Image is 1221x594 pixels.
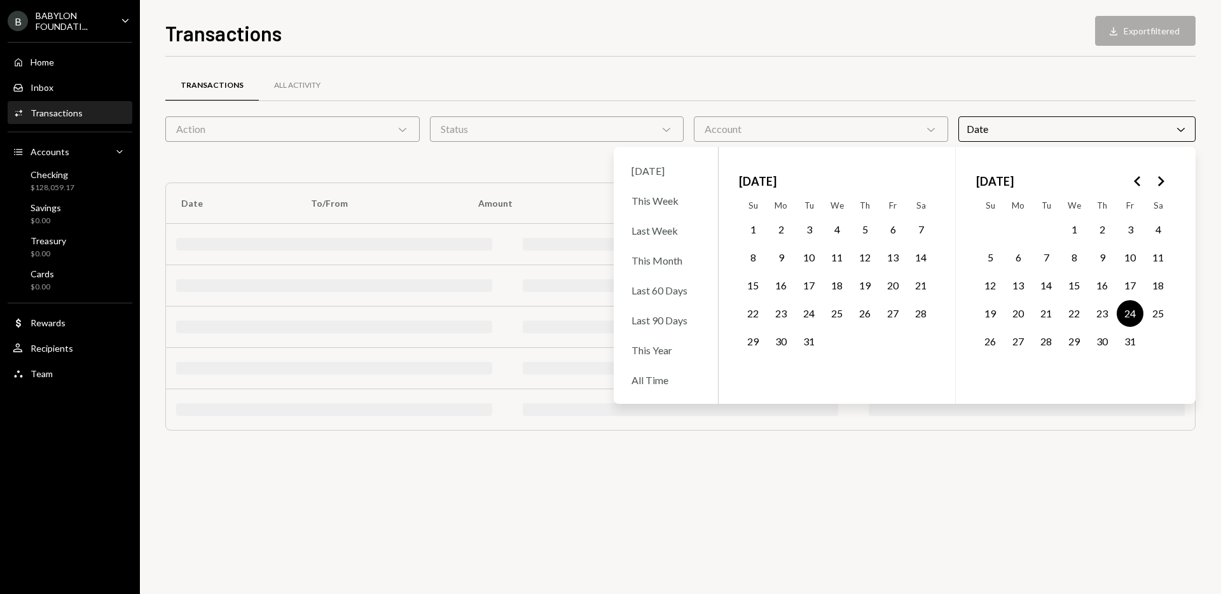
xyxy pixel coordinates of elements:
[1061,300,1087,327] button: Wednesday, January 22nd, 2025
[1004,195,1032,216] th: Monday
[768,244,794,271] button: Monday, December 9th, 2024
[1117,272,1143,299] button: Friday, January 17th, 2025
[624,247,708,274] div: This Month
[1061,328,1087,355] button: Wednesday, January 29th, 2025
[1033,328,1059,355] button: Tuesday, January 28th, 2025
[1061,216,1087,243] button: Wednesday, January 1st, 2025
[1005,272,1031,299] button: Monday, January 13th, 2025
[740,272,766,299] button: Sunday, December 15th, 2024
[823,195,851,216] th: Wednesday
[1061,272,1087,299] button: Wednesday, January 15th, 2025
[852,272,878,299] button: Thursday, December 19th, 2024
[31,107,83,118] div: Transactions
[1033,272,1059,299] button: Tuesday, January 14th, 2025
[31,343,73,354] div: Recipients
[166,183,296,224] th: Date
[1089,328,1115,355] button: Thursday, January 30th, 2025
[31,146,69,157] div: Accounts
[880,300,906,327] button: Friday, December 27th, 2024
[880,244,906,271] button: Friday, December 13th, 2024
[907,195,935,216] th: Saturday
[852,216,878,243] button: Thursday, December 5th, 2024
[8,140,132,163] a: Accounts
[796,300,822,327] button: Tuesday, December 24th, 2024
[31,216,61,226] div: $0.00
[796,244,822,271] button: Tuesday, December 10th, 2024
[31,368,53,379] div: Team
[1145,300,1171,327] button: Saturday, January 25th, 2025
[1089,300,1115,327] button: Thursday, January 23rd, 2025
[796,216,822,243] button: Tuesday, December 3rd, 2024
[1144,195,1172,216] th: Saturday
[624,336,708,364] div: This Year
[694,116,948,142] div: Account
[624,187,708,214] div: This Week
[8,311,132,334] a: Rewards
[1088,195,1116,216] th: Thursday
[1060,195,1088,216] th: Wednesday
[624,307,708,334] div: Last 90 Days
[907,216,934,243] button: Saturday, December 7th, 2024
[31,169,74,180] div: Checking
[1145,244,1171,271] button: Saturday, January 11th, 2025
[624,157,708,184] div: [DATE]
[851,195,879,216] th: Thursday
[8,362,132,385] a: Team
[824,272,850,299] button: Wednesday, December 18th, 2024
[31,57,54,67] div: Home
[768,328,794,355] button: Monday, December 30th, 2024
[796,272,822,299] button: Tuesday, December 17th, 2024
[977,244,1004,271] button: Sunday, January 5th, 2025
[165,20,282,46] h1: Transactions
[977,272,1004,299] button: Sunday, January 12th, 2025
[1061,244,1087,271] button: Wednesday, January 8th, 2025
[624,366,708,394] div: All Time
[1117,328,1143,355] button: Friday, January 31st, 2025
[768,216,794,243] button: Monday, December 2nd, 2024
[740,216,766,243] button: Sunday, December 1st, 2024
[740,328,766,355] button: Sunday, December 29th, 2024
[8,265,132,295] a: Cards$0.00
[274,80,321,91] div: All Activity
[463,183,624,224] th: Amount
[624,277,708,304] div: Last 60 Days
[8,198,132,229] a: Savings$0.00
[976,167,1014,195] span: [DATE]
[31,202,61,213] div: Savings
[31,183,74,193] div: $128,059.17
[1033,300,1059,327] button: Tuesday, January 21st, 2025
[1145,216,1171,243] button: Saturday, January 4th, 2025
[1033,244,1059,271] button: Tuesday, January 7th, 2025
[795,195,823,216] th: Tuesday
[739,195,935,383] table: December 2024
[8,76,132,99] a: Inbox
[768,300,794,327] button: Monday, December 23rd, 2024
[1145,272,1171,299] button: Saturday, January 18th, 2025
[1005,244,1031,271] button: Monday, January 6th, 2025
[852,244,878,271] button: Thursday, December 12th, 2024
[796,328,822,355] button: Tuesday, December 31st, 2024
[296,183,463,224] th: To/From
[958,116,1196,142] div: Date
[740,300,766,327] button: Sunday, December 22nd, 2024
[1005,300,1031,327] button: Monday, January 20th, 2025
[36,10,111,32] div: BABYLON FOUNDATI...
[768,272,794,299] button: Monday, December 16th, 2024
[879,195,907,216] th: Friday
[740,244,766,271] button: Sunday, December 8th, 2024
[31,82,53,93] div: Inbox
[907,300,934,327] button: Saturday, December 28th, 2024
[259,69,336,102] a: All Activity
[824,216,850,243] button: Wednesday, December 4th, 2024
[8,336,132,359] a: Recipients
[31,235,66,246] div: Treasury
[1089,272,1115,299] button: Thursday, January 16th, 2025
[739,167,776,195] span: [DATE]
[1117,216,1143,243] button: Friday, January 3rd, 2025
[976,195,1004,216] th: Sunday
[977,300,1004,327] button: Sunday, January 19th, 2025
[1089,244,1115,271] button: Thursday, January 9th, 2025
[165,116,420,142] div: Action
[8,101,132,124] a: Transactions
[824,300,850,327] button: Wednesday, December 25th, 2024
